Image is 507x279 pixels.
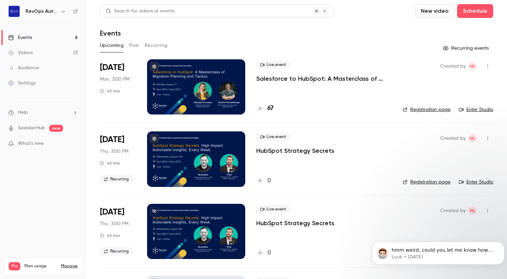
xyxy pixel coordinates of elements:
[256,248,271,258] a: 0
[403,106,451,113] a: Registration page
[100,62,124,73] span: [DATE]
[8,80,36,87] div: Settings
[100,247,133,256] span: Recurring
[440,207,466,215] span: Created by
[100,160,120,166] div: 45 min
[8,49,33,56] div: Videos
[470,207,475,215] span: ML
[267,248,271,258] h4: 0
[18,109,28,116] span: Help
[25,8,58,15] h6: RevOps Automated
[100,76,130,83] span: Mon, 3:00 PM
[64,271,68,276] span: 23
[256,104,273,113] a: 67
[369,224,507,276] iframe: Intercom notifications message
[100,131,136,187] div: Aug 21 Thu, 3:00 PM (Europe/London)
[256,176,271,186] a: 0
[267,176,271,186] h4: 0
[8,34,32,41] div: Events
[100,88,120,94] div: 45 min
[470,134,475,142] span: ML
[18,124,45,132] a: SpeakerHub
[18,140,44,147] span: What's new
[8,64,39,71] div: Audience
[459,106,493,113] a: Enter Studio
[100,207,124,218] span: [DATE]
[440,43,493,54] button: Recurring events
[256,133,290,141] span: Live event
[100,59,136,114] div: Aug 11 Mon, 3:00 PM (Europe/London)
[256,205,290,213] span: Live event
[106,8,175,15] div: Search for videos or events
[100,175,133,183] span: Recurring
[256,74,392,83] a: Salesforce to HubSpot: A Masterclass of Migration Planning and Tactics
[459,179,493,186] a: Enter Studio
[256,219,334,227] a: HubSpot Strategy Secrets
[468,134,477,142] span: Mia-Jean Lee
[267,104,273,113] h4: 67
[100,134,124,145] span: [DATE]
[440,134,466,142] span: Created by
[145,40,168,51] button: Recurring
[100,40,124,51] button: Upcoming
[100,204,136,259] div: Aug 28 Thu, 3:00 PM (Europe/London)
[129,40,139,51] button: Past
[9,262,20,270] span: Pro
[415,4,454,18] button: New video
[9,270,22,277] p: Videos
[61,263,77,269] a: Manage
[468,62,477,70] span: Mia-Jean Lee
[100,148,128,155] span: Thu, 3:00 PM
[468,207,477,215] span: Mia-Jean Lee
[440,62,466,70] span: Created by
[100,233,120,238] div: 45 min
[100,220,128,227] span: Thu, 3:00 PM
[64,270,77,277] p: / 150
[9,6,20,17] img: RevOps Automated
[8,109,78,116] li: help-dropdown-opener
[256,61,290,69] span: Live event
[457,4,493,18] button: Schedule
[470,62,475,70] span: ML
[100,29,121,37] h1: Events
[24,263,57,269] span: Plan usage
[403,179,451,186] a: Registration page
[256,147,334,155] a: HubSpot Strategy Secrets
[49,125,63,132] span: new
